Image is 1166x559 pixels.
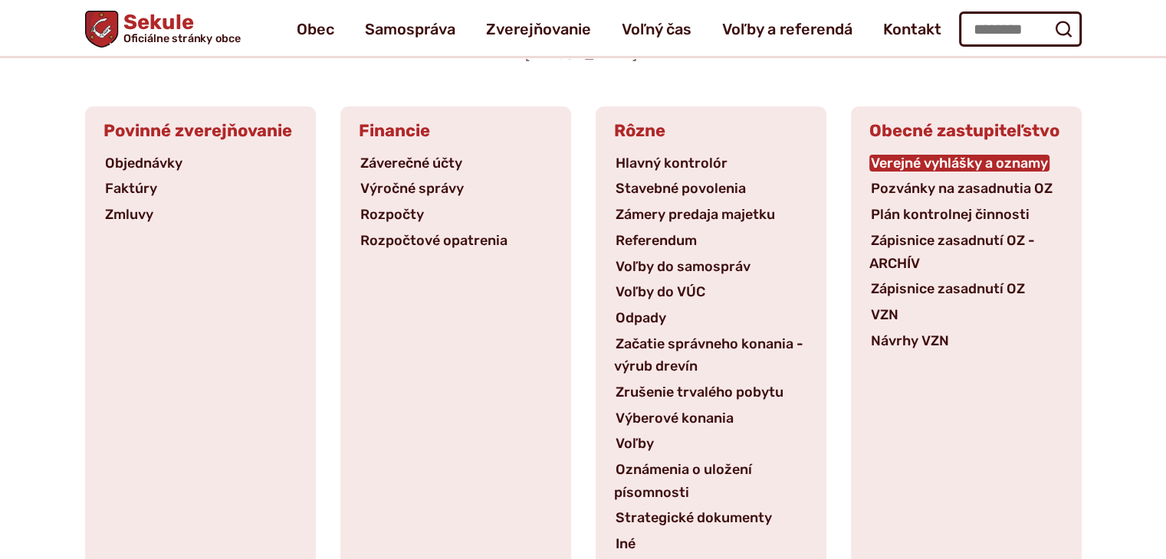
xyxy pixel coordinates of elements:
a: Faktúry [103,180,159,197]
span: Sekule [118,12,241,44]
a: Referendum [614,232,698,249]
a: Voľby do VÚC [614,283,707,300]
a: Hlavný kontrolór [614,155,729,172]
a: Návrhy VZN [869,332,951,349]
a: Zrušenie trvalého pobytu [614,384,785,400]
h3: Rôzne [596,106,826,152]
a: Oznámenia o uložení písomnosti [614,461,752,501]
a: Zápisnice zasadnutí OZ [869,280,1026,297]
a: Logo Sekule, prejsť na domovskú stránku. [85,11,241,47]
a: Zápisnice zasadnutí OZ - ARCHÍV [869,232,1035,272]
h3: Financie [340,106,571,152]
a: Voľby do samospráv [614,258,752,275]
h3: Povinné zverejňovanie [85,106,316,152]
a: Kontakt [883,8,941,51]
a: Strategické dokumenty [614,509,774,526]
a: Objednávky [103,155,184,172]
a: Pozvánky na zasadnutia OZ [869,180,1054,197]
a: Záverečné účty [359,155,464,172]
a: VZN [869,306,900,323]
h3: Obecné zastupiteľstvo [851,106,1082,152]
a: Zverejňovanie [486,8,591,51]
a: Rozpočty [359,206,425,223]
a: Rozpočtové opatrenia [359,232,509,249]
a: Obec [297,8,334,51]
a: Výberové konania [614,410,735,427]
img: Prejsť na domovskú stránku [85,11,118,47]
a: Iné [614,535,637,552]
a: Odpady [614,309,668,326]
span: Oficiálne stránky obce [123,33,241,44]
a: Výročné správy [359,180,465,197]
a: Stavebné povolenia [614,180,747,197]
a: Samospráva [365,8,455,51]
a: Voľby a referendá [722,8,852,51]
a: Voľby [614,435,655,452]
a: Verejné vyhlášky a oznamy [869,155,1049,172]
a: Plán kontrolnej činnosti [869,206,1031,223]
a: Zmluvy [103,206,155,223]
a: Začatie správneho konania - výrub drevín [614,335,803,375]
a: Voľný čas [622,8,691,51]
a: Zámery predaja majetku [614,206,777,223]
